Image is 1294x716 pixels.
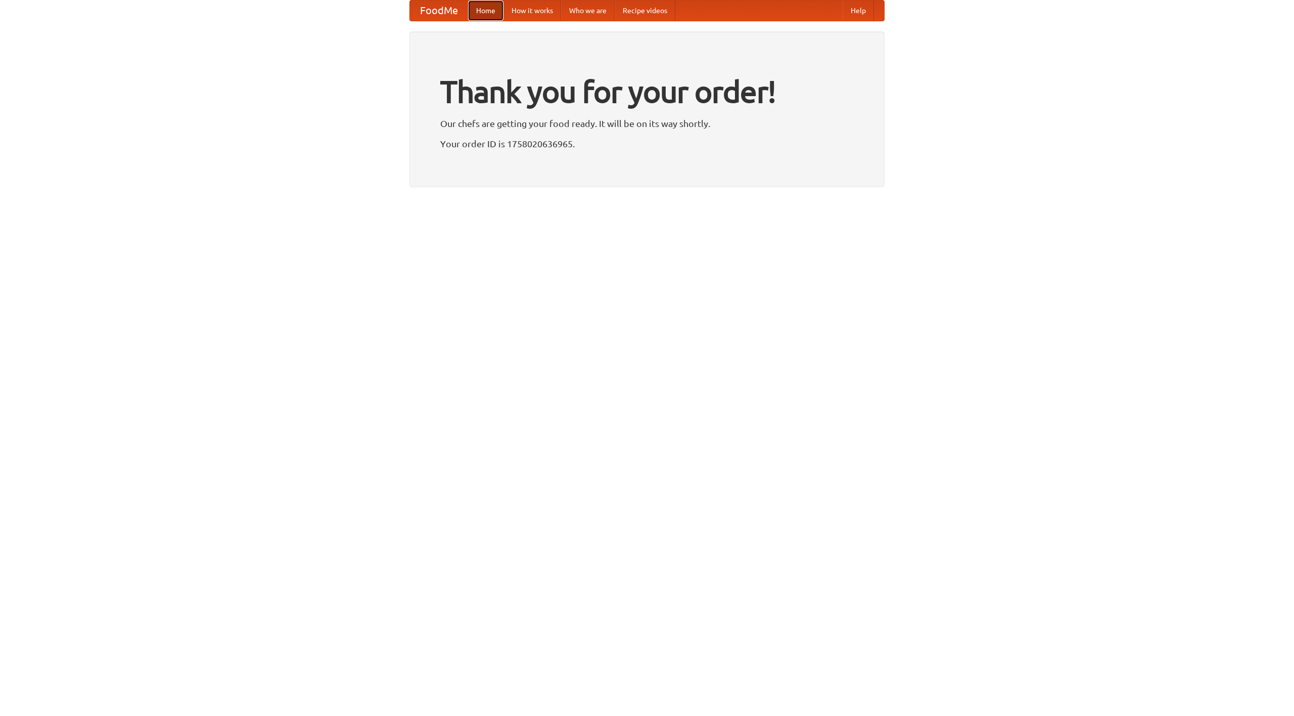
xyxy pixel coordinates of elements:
[561,1,615,21] a: Who we are
[468,1,503,21] a: Home
[440,136,854,151] p: Your order ID is 1758020636965.
[615,1,675,21] a: Recipe videos
[440,116,854,131] p: Our chefs are getting your food ready. It will be on its way shortly.
[843,1,874,21] a: Help
[440,67,854,116] h1: Thank you for your order!
[410,1,468,21] a: FoodMe
[503,1,561,21] a: How it works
